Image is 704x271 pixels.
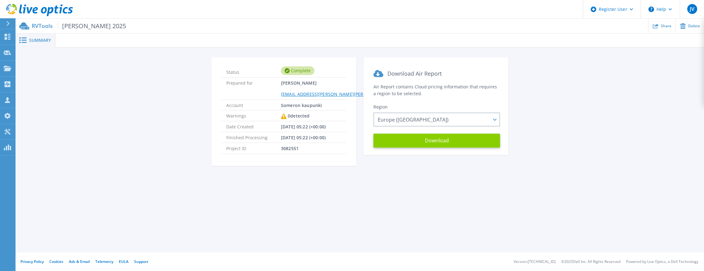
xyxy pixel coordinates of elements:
span: Share [661,24,671,28]
span: Prepared for [226,78,281,99]
span: [PERSON_NAME] [281,78,426,99]
p: RVTools [32,22,126,29]
span: Finished Processing [226,132,281,143]
span: Date Created [226,121,281,132]
span: Download Air Report [387,70,442,77]
li: Version: [TECHNICAL_ID] [514,260,556,264]
span: Air Report contains Cloud pricing information that requires a region to be selected. [373,84,497,96]
div: 0 detected [281,110,309,122]
span: [PERSON_NAME] 2025 [58,22,126,29]
span: JV [690,7,694,11]
button: Download [373,134,500,148]
span: [DATE] 05:22 (+00:00) [281,132,326,143]
div: Complete [281,66,314,75]
span: Summary [29,38,51,42]
span: 3082551 [281,143,299,153]
span: Status [226,67,281,75]
a: [EMAIL_ADDRESS][PERSON_NAME][PERSON_NAME][DOMAIN_NAME] [281,91,426,97]
li: Powered by Live Optics, a Dell Technology [626,260,698,264]
a: Telemetry [95,259,113,264]
span: Warnings [226,110,281,121]
a: Privacy Policy [20,259,44,264]
span: Someron kaupunki [281,100,322,110]
a: Ads & Email [69,259,90,264]
span: Project ID [226,143,281,153]
span: Account [226,100,281,110]
span: Region [373,104,388,110]
span: [DATE] 05:22 (+00:00) [281,121,326,132]
span: Delete [688,24,700,28]
li: © 2025 Dell Inc. All Rights Reserved [561,260,621,264]
div: Europe ([GEOGRAPHIC_DATA]) [373,113,500,127]
a: EULA [119,259,129,264]
a: Support [134,259,148,264]
a: Cookies [49,259,63,264]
